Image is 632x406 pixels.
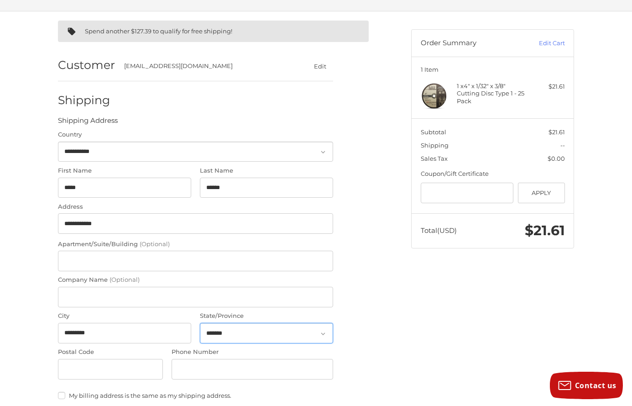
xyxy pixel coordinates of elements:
[58,130,333,139] label: Country
[58,93,111,107] h2: Shipping
[548,128,565,136] span: $21.61
[58,275,333,285] label: Company Name
[58,116,118,130] legend: Shipping Address
[550,372,623,399] button: Contact us
[58,240,333,249] label: Apartment/Suite/Building
[421,39,519,48] h3: Order Summary
[200,166,333,175] label: Last Name
[518,183,565,203] button: Apply
[421,183,514,203] input: Gift Certificate or Coupon Code
[110,276,140,283] small: (Optional)
[58,166,191,175] label: First Name
[421,155,448,162] span: Sales Tax
[124,62,289,71] div: [EMAIL_ADDRESS][DOMAIN_NAME]
[457,82,527,105] h4: 1 x 4" x 1/32" x 3/8" Cutting Disc Type 1 - 25 Pack
[172,348,333,357] label: Phone Number
[421,142,449,149] span: Shipping
[307,59,333,73] button: Edit
[421,128,446,136] span: Subtotal
[58,348,163,357] label: Postal Code
[58,392,333,399] label: My billing address is the same as my shipping address.
[58,202,333,211] label: Address
[85,27,232,35] span: Spend another $127.39 to qualify for free shipping!
[200,311,333,321] label: State/Province
[421,226,457,235] span: Total (USD)
[140,240,170,248] small: (Optional)
[529,82,565,91] div: $21.61
[560,142,565,149] span: --
[421,169,565,179] div: Coupon/Gift Certificate
[421,66,565,73] h3: 1 Item
[519,39,565,48] a: Edit Cart
[58,311,191,321] label: City
[548,155,565,162] span: $0.00
[575,380,616,390] span: Contact us
[58,58,115,72] h2: Customer
[525,222,565,239] span: $21.61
